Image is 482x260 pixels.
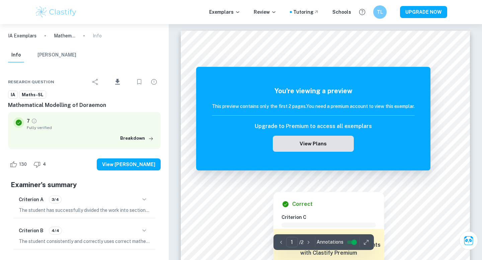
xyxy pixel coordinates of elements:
[27,125,155,131] span: Fully verified
[317,239,343,246] span: Annotations
[293,8,319,16] a: Tutoring
[212,86,415,96] h5: You're viewing a preview
[8,91,18,99] a: IA
[273,136,354,152] button: View Plans
[292,200,313,208] h6: Correct
[255,122,372,130] h6: Upgrade to Premium to access all exemplars
[118,133,155,143] button: Breakdown
[27,117,30,125] p: 7
[209,8,240,16] p: Exemplars
[8,159,30,170] div: Like
[11,180,158,190] h5: Examiner's summary
[254,8,276,16] p: Review
[93,32,102,39] p: Info
[356,6,368,18] button: Help and Feedback
[19,92,46,98] span: Maths-SL
[32,159,50,170] div: Dislike
[19,227,44,234] h6: Criterion B
[39,161,50,168] span: 4
[19,207,150,214] p: The student has successfully divided the work into sections of introduction, body, and conclusion...
[376,8,384,16] h6: TL
[89,75,102,89] div: Share
[8,48,24,62] button: Info
[15,161,30,168] span: 130
[19,238,150,245] p: The student consistently and correctly uses correct mathematical notation, symbols, and terminolo...
[103,73,131,91] div: Download
[19,196,44,203] h6: Criterion A
[8,32,36,39] a: IA Exemplars
[37,48,76,62] button: [PERSON_NAME]
[19,91,46,99] a: Maths-SL
[299,239,304,246] p: / 2
[147,75,161,89] div: Report issue
[97,158,161,170] button: View [PERSON_NAME]
[8,101,161,109] h6: Mathematical Modelling of Doraemon
[54,32,75,39] p: Mathematical Modelling of Doraemon
[459,231,478,250] button: Ask Clai
[31,118,37,124] a: Grade fully verified
[332,8,351,16] a: Schools
[212,103,415,110] h6: This preview contains only the first 2 pages. You need a premium account to view this exemplar.
[133,75,146,89] div: Bookmark
[35,5,77,19] img: Clastify logo
[373,5,387,19] button: TL
[400,6,447,18] button: UPGRADE NOW
[49,228,62,234] span: 4/4
[8,79,54,85] span: Research question
[8,92,17,98] span: IA
[49,197,61,203] span: 3/4
[282,214,381,221] h6: Criterion C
